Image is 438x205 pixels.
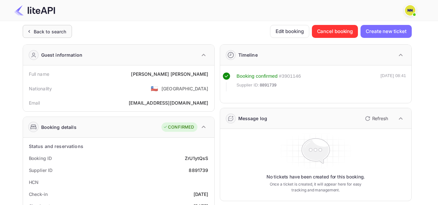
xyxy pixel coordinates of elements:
[260,82,277,88] span: 8891739
[265,181,367,193] p: Once a ticket is created, it will appear here for easy tracking and management.
[372,115,388,122] p: Refresh
[279,73,301,80] div: # 3901146
[29,99,40,106] div: Email
[163,124,194,131] div: CONFIRMED
[185,155,208,162] div: ZrU1ytQsS
[361,113,391,124] button: Refresh
[41,51,83,58] div: Guest information
[381,73,406,91] div: [DATE] 08:41
[194,191,208,198] div: [DATE]
[29,143,83,150] div: Status and reservations
[131,71,208,77] div: [PERSON_NAME] [PERSON_NAME]
[405,5,415,16] img: N/A N/A
[29,155,52,162] div: Booking ID
[312,25,358,38] button: Cancel booking
[151,83,158,94] span: United States
[266,174,365,180] p: No tickets have been created for this booking.
[237,82,259,88] span: Supplier ID:
[29,85,52,92] div: Nationality
[29,71,49,77] div: Full name
[189,167,208,174] div: 8891739
[29,191,48,198] div: Check-in
[129,99,208,106] div: [EMAIL_ADDRESS][DOMAIN_NAME]
[238,115,267,122] div: Message log
[29,179,39,186] div: HCN
[361,25,411,38] button: Create new ticket
[29,167,53,174] div: Supplier ID
[34,28,66,35] div: Back to search
[238,51,258,58] div: Timeline
[237,73,278,80] div: Booking confirmed
[41,124,77,131] div: Booking details
[14,5,55,16] img: LiteAPI Logo
[270,25,309,38] button: Edit booking
[161,85,208,92] div: [GEOGRAPHIC_DATA]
